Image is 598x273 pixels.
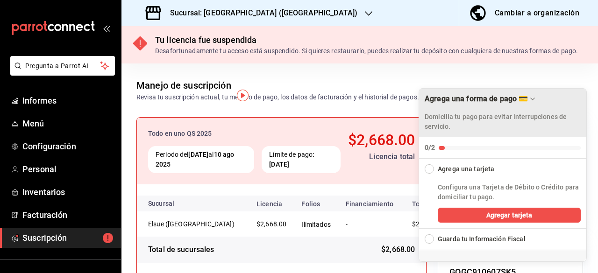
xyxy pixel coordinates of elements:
font: Ilimitados [301,221,331,228]
button: Agregar tarjeta [438,208,581,223]
font: Suscripción [22,233,67,243]
div: Agrega una forma de pago 💳 [419,88,587,262]
font: Domicilia tu pago para evitar interrupciones de servicio. [425,113,567,130]
font: Sucursal [148,200,174,207]
div: Arrastrar para mover la lista de verificación [419,89,586,137]
font: Total [412,200,428,208]
font: Agrega una tarjeta [438,165,494,173]
font: Facturación [22,210,67,220]
button: Lista de verificación de colapso [419,89,586,158]
font: $2,668.00 [256,220,286,228]
font: $2,668.00 [381,245,415,254]
font: Agregar tarjeta [486,211,533,219]
font: Elsue ([GEOGRAPHIC_DATA]) [148,220,235,228]
button: Lista de verificación de colapso [419,159,586,174]
font: Folios [301,200,320,208]
button: Ampliar lista de verificación [419,229,586,250]
font: Informes [22,96,57,105]
font: [DATE] [188,151,208,158]
img: Marcador de información sobre herramientas [237,90,249,101]
font: Menú [22,119,44,128]
font: $2,668.00 [348,131,415,149]
font: Periodo del [156,151,188,158]
font: Total de sucursales [148,245,214,254]
font: 0/2 [425,144,435,151]
font: Sucursal: [GEOGRAPHIC_DATA] ([GEOGRAPHIC_DATA]) [170,8,357,17]
font: Tu licencia fue suspendida [155,35,256,45]
font: Configuración [22,141,76,151]
font: Personal [22,164,57,174]
font: Cambiar a organización [495,8,579,17]
font: Desafortunadamente tu acceso está suspendido. Si quieres restaurarlo, puedes realizar tu depósito... [155,47,578,55]
button: abrir_cajón_menú [103,24,110,32]
font: Pregunta a Parrot AI [25,62,89,70]
font: $2,668.00 [412,220,442,228]
font: Todo en uno QS 2025 [148,130,212,137]
font: Financiamiento [346,200,393,208]
div: Elsue (Tamaulipas) [148,219,242,229]
font: Revisa tu suscripción actual, tu método de pago, los datos de facturación y el historial de pagos. [136,93,419,101]
a: Pregunta a Parrot AI [7,68,115,77]
font: Licencia total [369,152,415,161]
font: Licencia [256,200,282,208]
font: Límite de pago [269,151,313,158]
button: Pregunta a Parrot AI [10,56,115,76]
font: Agrega una forma de pago 💳 [425,94,528,103]
font: Configura una Tarjeta de Débito o Crédito para domiciliar tu pago. [438,183,579,201]
font: - [346,221,348,228]
font: Manejo de suscripción [136,80,231,91]
font: Guarda tu Información Fiscal [438,235,526,243]
font: Inventarios [22,187,65,197]
font: al [208,151,214,158]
